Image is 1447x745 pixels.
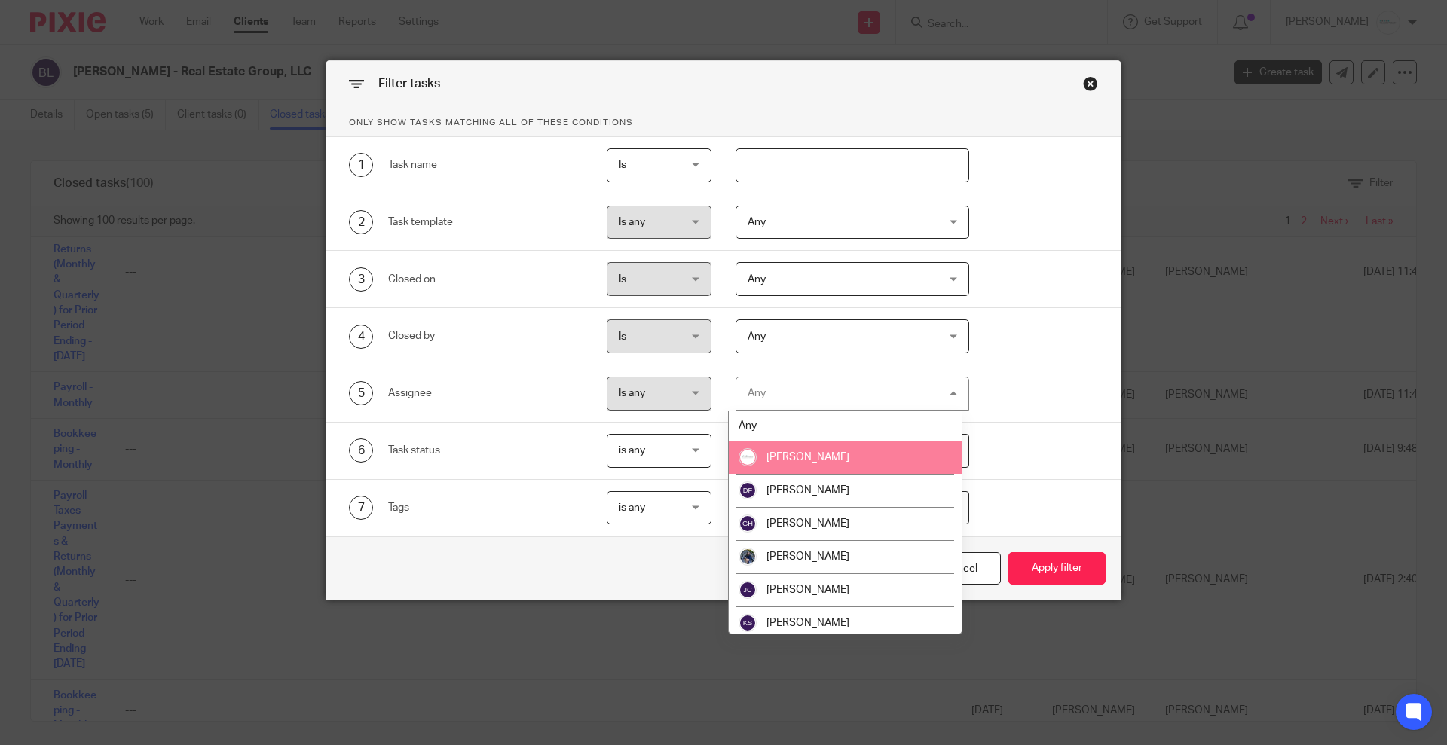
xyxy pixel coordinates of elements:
span: is any [619,445,645,456]
span: [PERSON_NAME] [766,551,849,562]
div: Any [748,388,766,398]
div: 1 [349,153,373,177]
span: [PERSON_NAME] [766,518,849,529]
div: Closed by [388,328,583,343]
span: Is [619,331,626,342]
span: [PERSON_NAME] [766,452,849,463]
span: Is any [619,217,645,227]
div: Tags [388,500,583,515]
div: 2 [349,210,373,234]
div: 5 [349,381,373,405]
div: Close this dialog window [1083,76,1098,91]
div: Task template [388,215,583,230]
button: Apply filter [1008,552,1106,585]
span: Filter tasks [378,78,440,90]
span: Is any [619,388,645,398]
div: 4 [349,325,373,349]
span: [PERSON_NAME] [766,485,849,496]
img: _Logo.png [739,448,757,466]
div: Task name [388,157,583,173]
div: Task status [388,443,583,458]
img: svg%3E [739,581,757,599]
img: svg%3E [739,614,757,632]
div: 3 [349,267,373,292]
span: Is [619,274,626,285]
span: Any [748,217,766,227]
span: Any [748,274,766,285]
img: svg%3E [739,514,757,533]
p: Only show tasks matching all of these conditions [326,108,1121,137]
span: [PERSON_NAME] [766,585,849,595]
div: 7 [349,496,373,520]
img: svg%3E [739,481,757,499]
span: [PERSON_NAME] [766,618,849,628]
div: Assignee [388,386,583,401]
img: 20210918_184149%20(2).jpg [739,548,757,566]
span: is any [619,502,645,513]
span: Any [748,331,766,342]
div: Closed on [388,272,583,287]
div: 6 [349,438,373,463]
span: Is [619,160,626,170]
span: Any [739,420,757,431]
